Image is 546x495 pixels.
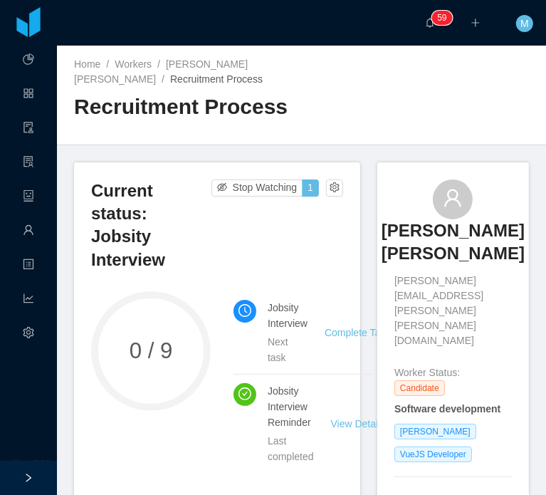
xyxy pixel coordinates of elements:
[394,424,476,439] span: [PERSON_NAME]
[394,380,445,396] span: Candidate
[238,387,251,400] i: icon: check-circle
[162,73,164,85] span: /
[302,179,319,197] button: 1
[23,286,34,315] i: icon: line-chart
[382,219,525,274] a: [PERSON_NAME] [PERSON_NAME]
[211,179,303,197] button: icon: eye-invisibleStop Watching
[23,321,34,349] i: icon: setting
[23,46,34,75] a: icon: pie-chart
[394,403,500,415] strong: Software development
[268,433,314,464] div: Last completed
[442,11,447,25] p: 9
[431,11,452,25] sup: 59
[331,418,386,429] a: View Details
[170,73,263,85] span: Recruitment Process
[74,58,100,70] a: Home
[394,273,512,348] span: [PERSON_NAME][EMAIL_ADDRESS][PERSON_NAME][PERSON_NAME][DOMAIN_NAME]
[74,93,302,122] h2: Recruitment Process
[394,367,460,378] span: Worker Status:
[23,182,34,212] a: icon: robot
[23,217,34,246] a: icon: user
[425,18,435,28] i: icon: bell
[268,300,308,331] h4: Jobsity Interview
[394,447,472,462] span: VueJS Developer
[443,188,463,208] i: icon: user
[520,15,529,32] span: M
[23,80,34,110] a: icon: appstore
[23,251,34,281] a: icon: profile
[106,58,109,70] span: /
[437,11,442,25] p: 5
[91,179,211,272] h3: Current status: Jobsity Interview
[268,334,308,365] div: Next task
[23,114,34,144] a: icon: audit
[382,219,525,266] h3: [PERSON_NAME] [PERSON_NAME]
[325,327,390,338] a: Complete Task
[326,179,343,197] button: icon: setting
[238,304,251,317] i: icon: clock-circle
[23,150,34,178] i: icon: solution
[91,340,211,362] span: 0 / 9
[268,383,314,430] h4: Jobsity Interview Reminder
[115,58,152,70] a: Workers
[157,58,160,70] span: /
[471,18,481,28] i: icon: plus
